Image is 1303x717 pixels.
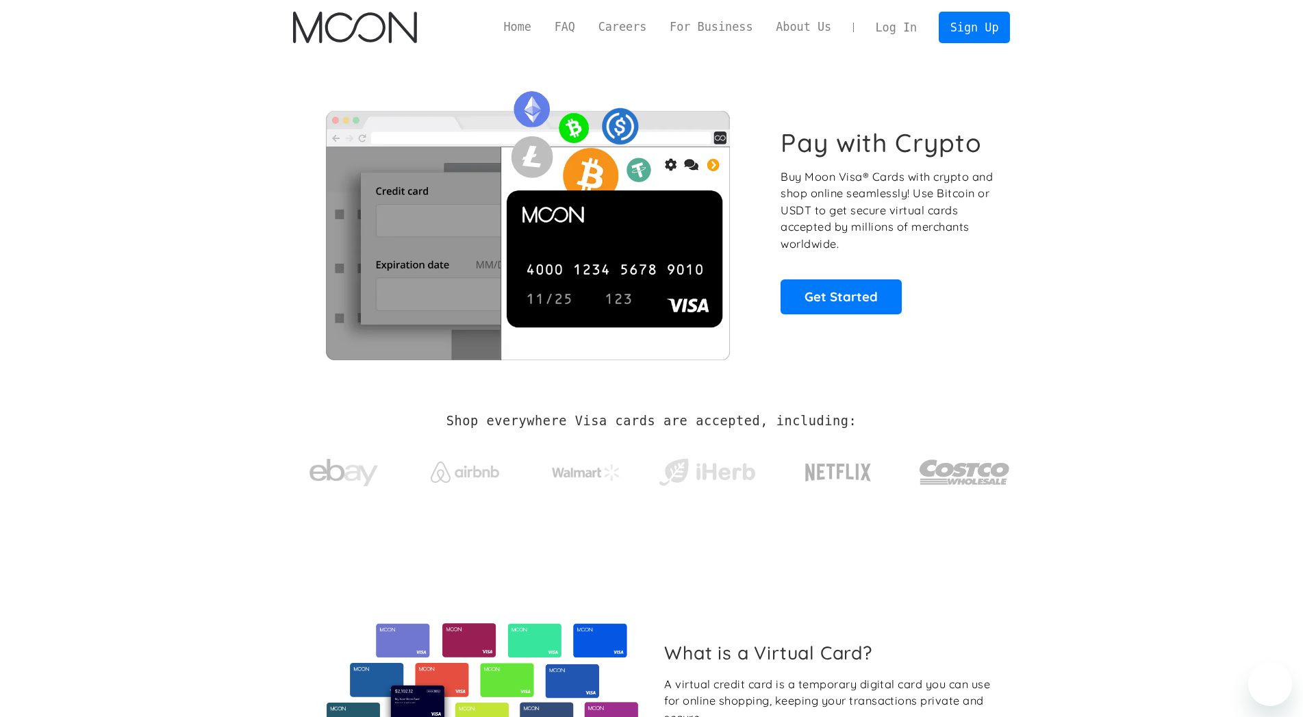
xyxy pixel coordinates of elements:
[414,448,516,490] a: Airbnb
[804,455,872,490] img: Netflix
[293,81,762,360] img: Moon Cards let you spend your crypto anywhere Visa is accepted.
[939,12,1010,42] a: Sign Up
[446,414,857,429] h2: Shop everywhere Visa cards are accepted, including:
[431,462,499,483] img: Airbnb
[1248,662,1292,706] iframe: Button to launch messaging window
[293,12,417,43] img: Moon Logo
[664,642,999,664] h2: What is a Virtual Card?
[864,12,928,42] a: Log In
[781,279,902,314] a: Get Started
[587,18,658,36] a: Careers
[764,18,843,36] a: About Us
[543,18,587,36] a: FAQ
[777,442,900,496] a: Netflix
[552,464,620,481] img: Walmart
[293,438,395,501] a: ebay
[781,168,995,253] p: Buy Moon Visa® Cards with crypto and shop online seamlessly! Use Bitcoin or USDT to get secure vi...
[781,127,982,158] h1: Pay with Crypto
[535,451,637,488] a: Walmart
[293,12,417,43] a: home
[656,455,758,490] img: iHerb
[919,433,1011,505] a: Costco
[492,18,543,36] a: Home
[656,441,758,497] a: iHerb
[658,18,764,36] a: For Business
[309,451,378,494] img: ebay
[919,446,1011,498] img: Costco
